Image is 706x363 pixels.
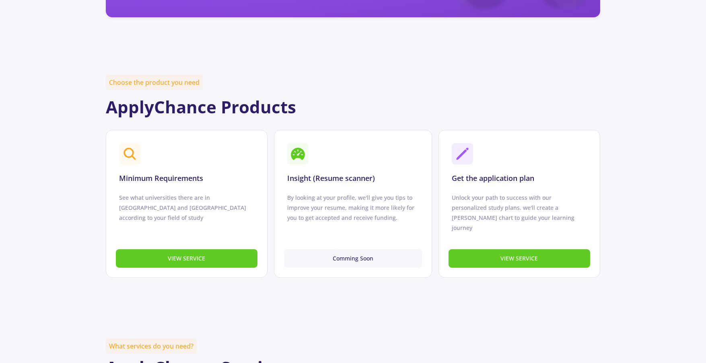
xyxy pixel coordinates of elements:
div: By looking at your profile, we'll give you tips to improve your resume, making it more likely for... [287,193,419,223]
h3: Get the application plan [452,174,534,183]
span: Choose the product you need [106,75,203,90]
a: VIEW SERVICE [449,254,590,263]
a: VIEW SERVICE [116,254,257,263]
div: See what universities there are in [GEOGRAPHIC_DATA] and [GEOGRAPHIC_DATA] according to your fiel... [119,193,254,223]
span: What services do you need? [106,338,197,354]
div: Unlock your path to success with our personalized study plans. we'll create a [PERSON_NAME] chart... [452,193,587,233]
h3: Insight (Resume scanner) [287,174,375,183]
button: VIEW SERVICE [116,249,257,268]
button: Comming Soon [284,249,422,268]
h2: ApplyChance Products [106,97,600,117]
h3: Minimum Requirements [119,174,203,183]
